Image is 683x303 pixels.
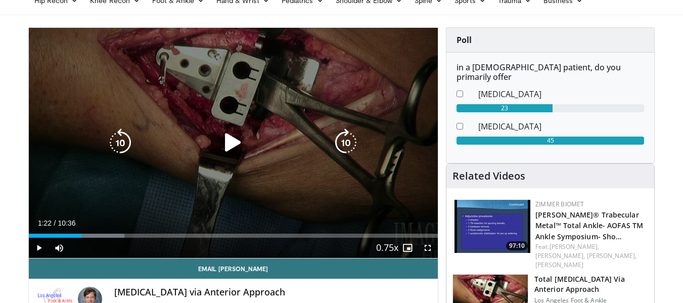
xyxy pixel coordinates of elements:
h4: Related Videos [452,170,525,182]
button: Enable picture-in-picture mode [397,238,418,258]
span: 97:10 [506,241,528,250]
button: Play [29,238,49,258]
span: 10:36 [58,219,75,227]
button: Mute [49,238,69,258]
button: Fullscreen [418,238,438,258]
dd: [MEDICAL_DATA] [471,120,652,133]
div: 23 [457,104,553,112]
div: Progress Bar [29,234,438,238]
span: / [54,219,56,227]
a: [PERSON_NAME]® Trabecular Metal™ Total Ankle- AOFAS TM Ankle Symposium- Sho… [535,210,643,241]
a: [PERSON_NAME] [535,261,583,269]
a: Email [PERSON_NAME] [29,258,438,279]
strong: Poll [457,34,472,46]
a: 97:10 [454,200,530,253]
span: 1:22 [38,219,52,227]
a: [PERSON_NAME], [535,251,585,260]
a: [PERSON_NAME], [550,242,599,251]
h4: [MEDICAL_DATA] via Anterior Approach [114,287,430,298]
img: wRw8ImVlvZ5BZemn4xMDoxOjA4MTsiGN.150x105_q85_crop-smart_upscale.jpg [454,200,530,253]
a: [PERSON_NAME], [587,251,636,260]
h6: in a [DEMOGRAPHIC_DATA] patient, do you primarily offer [457,63,644,82]
button: Playback Rate [377,238,397,258]
dd: [MEDICAL_DATA] [471,88,652,100]
a: Zimmer Biomet [535,200,584,208]
h3: Total [MEDICAL_DATA] Via Anterior Approach [534,274,648,294]
div: 45 [457,137,644,145]
video-js: Video Player [29,28,438,258]
div: Feat. [535,242,646,270]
